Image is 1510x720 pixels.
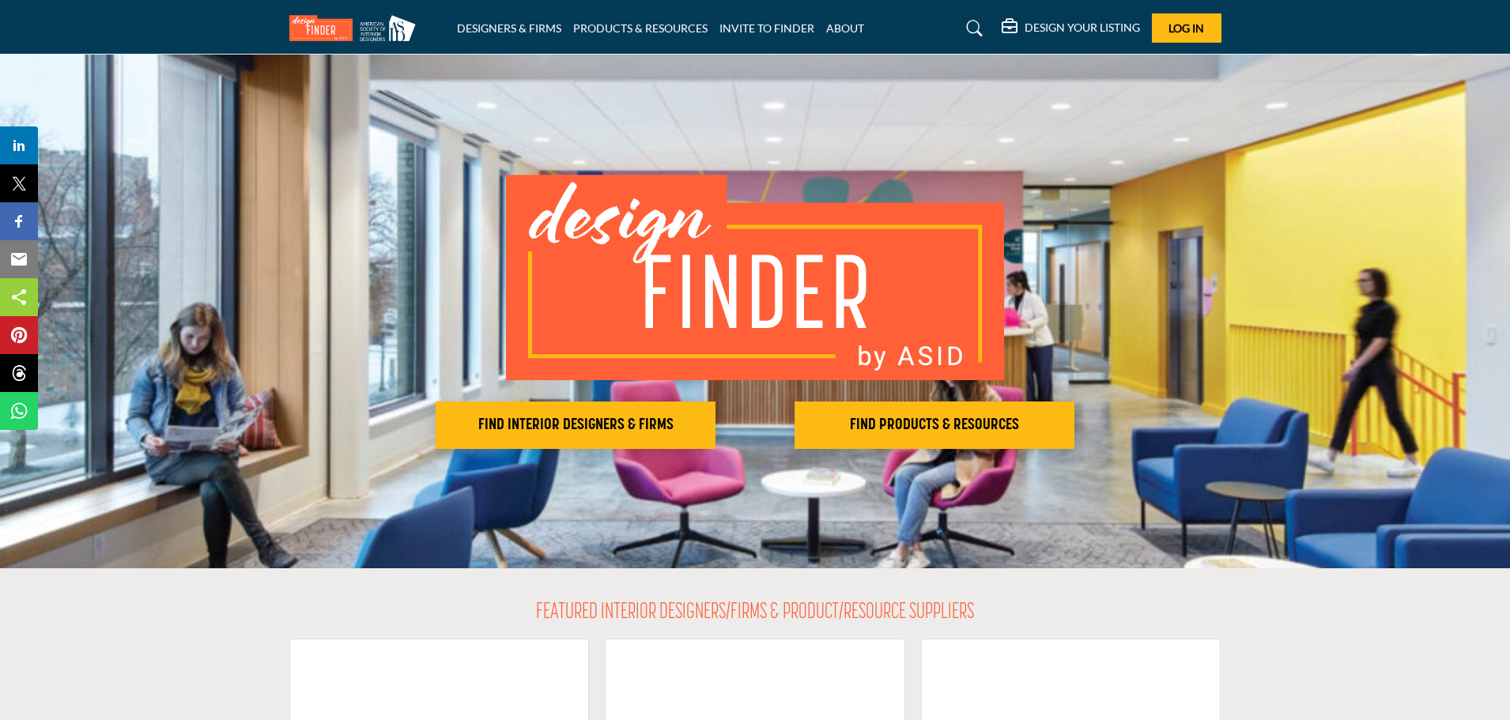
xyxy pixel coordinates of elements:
[457,21,561,35] a: DESIGNERS & FIRMS
[289,15,424,41] img: Site Logo
[795,401,1074,449] button: FIND PRODUCTS & RESOURCES
[951,16,993,41] a: Search
[799,416,1070,435] h2: FIND PRODUCTS & RESOURCES
[506,175,1004,380] img: image
[573,21,708,35] a: PRODUCTS & RESOURCES
[536,600,974,627] h2: FEATURED INTERIOR DESIGNERS/FIRMS & PRODUCT/RESOURCE SUPPLIERS
[1002,19,1140,38] div: DESIGN YOUR LISTING
[719,21,814,35] a: INVITE TO FINDER
[1152,13,1221,43] button: Log In
[1025,21,1140,35] h5: DESIGN YOUR LISTING
[436,401,715,449] button: FIND INTERIOR DESIGNERS & FIRMS
[440,416,711,435] h2: FIND INTERIOR DESIGNERS & FIRMS
[1168,21,1204,35] span: Log In
[826,21,864,35] a: ABOUT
